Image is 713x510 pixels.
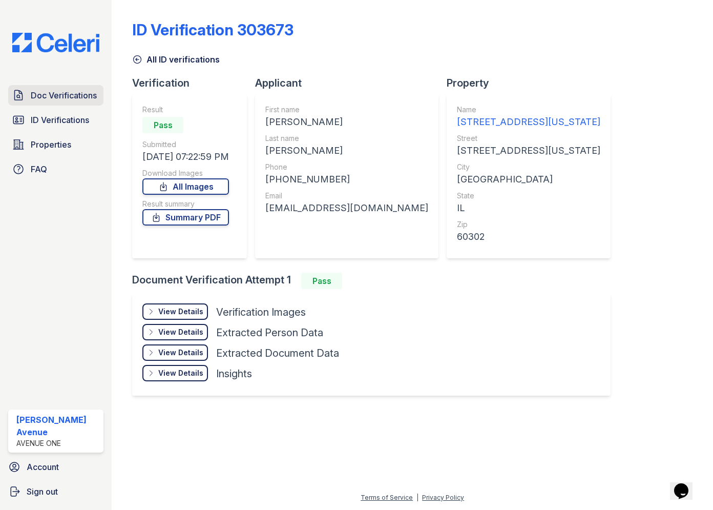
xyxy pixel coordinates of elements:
div: Extracted Document Data [216,346,339,360]
div: Document Verification Attempt 1 [132,273,619,289]
div: Pass [301,273,342,289]
div: [EMAIL_ADDRESS][DOMAIN_NAME] [265,201,428,215]
div: [PERSON_NAME] Avenue [16,414,99,438]
div: Name [457,105,600,115]
a: FAQ [8,159,103,179]
div: View Details [158,348,203,358]
div: [DATE] 07:22:59 PM [142,150,229,164]
div: ID Verification 303673 [132,21,293,39]
div: View Details [158,368,203,378]
div: | [416,494,418,501]
div: State [457,191,600,201]
span: FAQ [31,163,47,175]
div: [STREET_ADDRESS][US_STATE] [457,144,600,158]
div: Verification [132,76,255,90]
span: Doc Verifications [31,89,97,101]
span: Account [27,461,59,473]
div: View Details [158,327,203,337]
div: [STREET_ADDRESS][US_STATE] [457,115,600,129]
a: All ID verifications [132,53,220,66]
iframe: chat widget [670,469,703,500]
div: Extracted Person Data [216,325,323,340]
a: Summary PDF [142,209,229,226]
div: Submitted [142,139,229,150]
div: IL [457,201,600,215]
div: Verification Images [216,305,306,319]
img: CE_Logo_Blue-a8612792a0a2168367f1c8372b55b34899dd931a85d93a1a3d3e32e68fde9ad4.png [4,33,108,52]
div: Download Images [142,168,229,178]
span: ID Verifications [31,114,89,126]
div: Email [265,191,428,201]
a: ID Verifications [8,110,103,130]
a: All Images [142,178,229,195]
div: Applicant [255,76,447,90]
a: Privacy Policy [422,494,464,501]
div: City [457,162,600,172]
a: Sign out [4,481,108,502]
div: Phone [265,162,428,172]
span: Properties [31,138,71,151]
a: Name [STREET_ADDRESS][US_STATE] [457,105,600,129]
div: Avenue One [16,438,99,448]
div: First name [265,105,428,115]
a: Properties [8,134,103,155]
div: Last name [265,133,428,144]
span: Sign out [27,485,58,498]
a: Account [4,457,108,477]
div: Result summary [142,199,229,209]
div: Street [457,133,600,144]
div: [GEOGRAPHIC_DATA] [457,172,600,187]
div: View Details [158,307,203,317]
div: [PHONE_NUMBER] [265,172,428,187]
div: [PERSON_NAME] [265,144,428,158]
div: Result [142,105,229,115]
div: Pass [142,117,183,133]
a: Terms of Service [361,494,413,501]
div: Insights [216,366,252,381]
div: Zip [457,219,600,230]
div: Property [447,76,619,90]
div: 60302 [457,230,600,244]
div: [PERSON_NAME] [265,115,428,129]
a: Doc Verifications [8,85,103,106]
